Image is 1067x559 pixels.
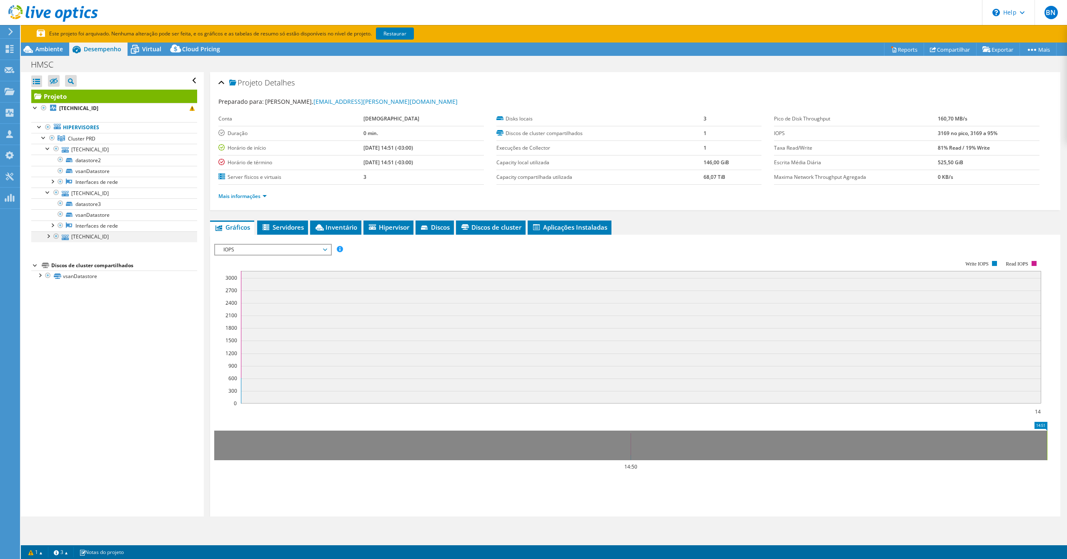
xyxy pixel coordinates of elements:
a: Reports [884,43,924,56]
a: 3 [48,547,74,557]
span: Ambiente [35,45,63,53]
b: 1 [704,144,706,151]
span: IOPS [219,245,326,255]
label: Preparado para: [218,98,264,105]
text: 600 [228,375,237,382]
span: Gráficos [214,223,250,231]
a: Cluster PRD [31,133,197,144]
span: BN [1044,6,1058,19]
a: [TECHNICAL_ID] [31,188,197,198]
a: Mais informações [218,193,267,200]
label: Execuções de Collector [496,144,704,152]
span: Desempenho [84,45,121,53]
text: 300 [228,387,237,394]
a: datastore2 [31,155,197,165]
a: Compartilhar [924,43,977,56]
b: 0 KB/s [938,173,953,180]
label: Escrita Média Diária [774,158,938,167]
h1: HMSC [27,60,66,69]
span: Projeto [229,79,263,87]
b: 0 min. [363,130,378,137]
label: Conta [218,115,363,123]
text: 14:50 [624,463,637,470]
label: Pico de Disk Throughput [774,115,938,123]
a: Restaurar [376,28,414,40]
label: Taxa Read/Write [774,144,938,152]
a: Interfaces de rede [31,177,197,188]
b: 160,70 MB/s [938,115,967,122]
span: Hipervisor [368,223,409,231]
h2: Controles Gráficos Avançados [214,514,327,531]
label: Disks locais [496,115,704,123]
a: [TECHNICAL_ID] [31,103,197,114]
label: Horário de término [218,158,363,167]
text: 1800 [225,324,237,331]
b: [TECHNICAL_ID] [59,105,98,112]
svg: \n [992,9,1000,16]
b: 3 [363,173,366,180]
span: Cluster PRD [68,135,95,142]
text: 14:51 [1035,408,1048,415]
text: Write IOPS [965,261,989,267]
a: [TECHNICAL_ID] [31,231,197,242]
a: Projeto [31,90,197,103]
span: Inventário [314,223,357,231]
label: Capacity local utilizada [496,158,704,167]
span: Aplicações Instaladas [532,223,607,231]
p: Este projeto foi arquivado. Nenhuma alteração pode ser feita, e os gráficos e as tabelas de resum... [37,29,445,38]
b: 525,50 GiB [938,159,963,166]
label: Horário de início [218,144,363,152]
text: 2700 [225,287,237,294]
a: vsanDatastore [31,271,197,281]
span: Cloud Pricing [182,45,220,53]
text: 0 [234,400,237,407]
text: 2400 [225,299,237,306]
b: [DATE] 14:51 (-03:00) [363,144,413,151]
a: vsanDatastore [31,166,197,177]
label: Server físicos e virtuais [218,173,363,181]
label: Discos de cluster compartilhados [496,129,704,138]
span: Discos [420,223,450,231]
b: 146,00 GiB [704,159,729,166]
text: 3000 [225,274,237,281]
div: Discos de cluster compartilhados [51,261,197,271]
label: Capacity compartilhada utilizada [496,173,704,181]
a: vsanDatastore [31,209,197,220]
text: 1200 [225,350,237,357]
text: 1500 [225,337,237,344]
label: Duração [218,129,363,138]
span: Detalhes [265,78,295,88]
a: Notas do projeto [73,547,130,557]
b: [DEMOGRAPHIC_DATA] [363,115,419,122]
label: Maxima Network Throughput Agregada [774,173,938,181]
a: Interfaces de rede [31,221,197,231]
b: 68,07 TiB [704,173,725,180]
a: datastore3 [31,198,197,209]
span: Virtual [142,45,161,53]
b: 3169 no pico, 3169 a 95% [938,130,997,137]
b: 3 [704,115,706,122]
b: [DATE] 14:51 (-03:00) [363,159,413,166]
a: Hipervisores [31,122,197,133]
a: [TECHNICAL_ID] [31,144,197,155]
b: 1 [704,130,706,137]
span: [PERSON_NAME], [265,98,458,105]
text: 900 [228,362,237,369]
span: Discos de cluster [460,223,521,231]
a: Exportar [976,43,1020,56]
text: 2100 [225,312,237,319]
b: 81% Read / 19% Write [938,144,990,151]
span: Servidores [261,223,304,231]
text: Read IOPS [1006,261,1029,267]
a: 1 [23,547,48,557]
label: IOPS [774,129,938,138]
a: Mais [1019,43,1057,56]
a: [EMAIL_ADDRESS][PERSON_NAME][DOMAIN_NAME] [313,98,458,105]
